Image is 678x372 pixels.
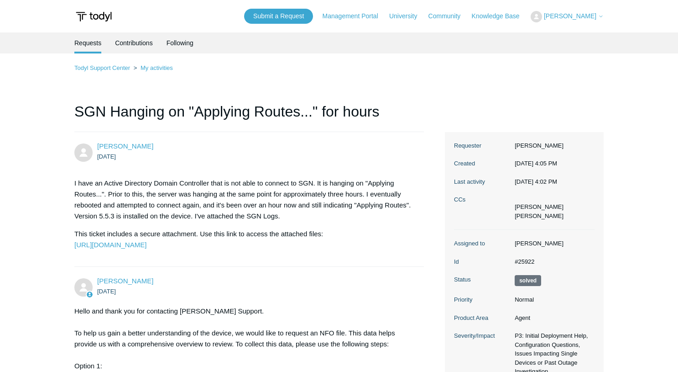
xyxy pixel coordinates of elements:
span: This request has been solved [515,275,541,286]
p: This ticket includes a secure attachment. Use this link to access the attached files: [74,229,415,250]
a: Todyl Support Center [74,64,130,71]
dt: CCs [454,195,510,204]
dd: [PERSON_NAME] [510,239,595,248]
time: 07/03/2025, 16:05 [97,153,116,160]
li: My activities [132,64,173,71]
time: 07/03/2025, 16:27 [97,288,116,295]
time: 07/27/2025, 16:02 [515,178,557,185]
dt: Severity/Impact [454,331,510,340]
a: Submit a Request [244,9,313,24]
a: Contributions [115,32,153,53]
dd: Agent [510,314,595,323]
a: Following [167,32,193,53]
a: [PERSON_NAME] [97,142,153,150]
li: Bill Walsh [515,202,563,212]
img: Todyl Support Center Help Center home page [74,8,113,25]
h1: SGN Hanging on "Applying Routes..." for hours [74,101,424,132]
span: [PERSON_NAME] [544,12,596,20]
p: I have an Active Directory Domain Controller that is not able to connect to SGN. It is hanging on... [74,178,415,222]
span: Bill Walsh [97,142,153,150]
span: Kris Haire [97,277,153,285]
a: [PERSON_NAME] [97,277,153,285]
dt: Requester [454,141,510,150]
a: My activities [141,64,173,71]
time: 07/03/2025, 16:05 [515,160,557,167]
li: Todyl Support Center [74,64,132,71]
a: Community [428,11,470,21]
li: Jeff Roney [515,212,563,221]
a: Knowledge Base [472,11,529,21]
dd: Normal [510,295,595,304]
dd: #25922 [510,257,595,266]
a: University [389,11,426,21]
dt: Id [454,257,510,266]
dt: Created [454,159,510,168]
a: [URL][DOMAIN_NAME] [74,241,146,249]
button: [PERSON_NAME] [531,11,604,22]
dt: Status [454,275,510,284]
dt: Last activity [454,177,510,186]
a: Management Portal [323,11,387,21]
dd: [PERSON_NAME] [510,141,595,150]
dt: Priority [454,295,510,304]
dt: Assigned to [454,239,510,248]
dt: Product Area [454,314,510,323]
li: Requests [74,32,101,53]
